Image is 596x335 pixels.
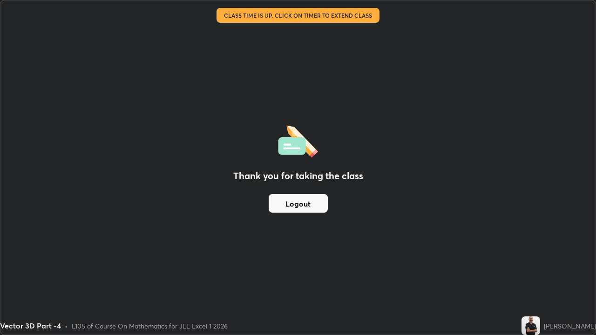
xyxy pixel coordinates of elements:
[233,169,363,183] h2: Thank you for taking the class
[521,316,540,335] img: f4fe20449b554fa787a96a8b723f4a54.jpg
[269,194,328,213] button: Logout
[72,321,228,331] div: L105 of Course On Mathematics for JEE Excel 1 2026
[65,321,68,331] div: •
[544,321,596,331] div: [PERSON_NAME]
[278,122,318,158] img: offlineFeedback.1438e8b3.svg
